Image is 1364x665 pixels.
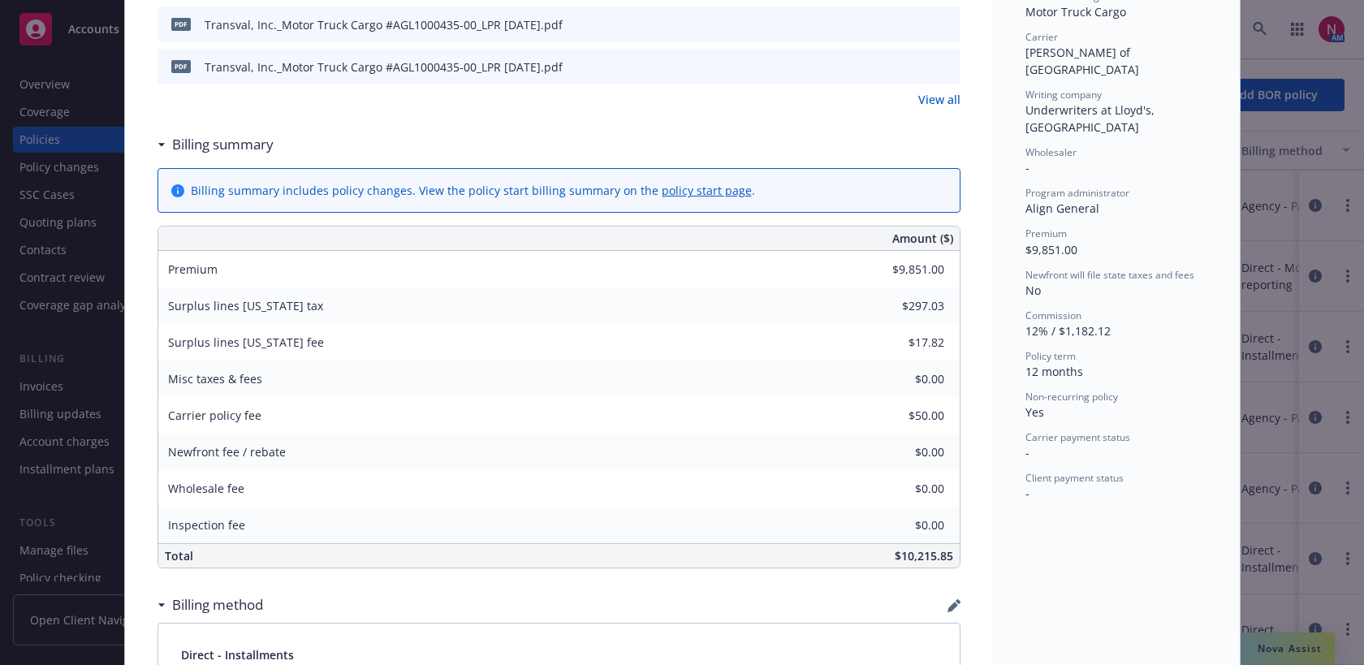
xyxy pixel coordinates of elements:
span: Surplus lines [US_STATE] fee [168,335,324,350]
span: pdf [171,18,191,30]
span: [PERSON_NAME] of [GEOGRAPHIC_DATA] [1025,45,1139,77]
h3: Billing summary [172,134,274,155]
span: Carrier payment status [1025,430,1130,444]
span: Premium [1025,227,1067,240]
input: 0.00 [848,513,954,538]
span: Total [165,548,193,564]
input: 0.00 [848,404,954,428]
span: Misc taxes & fees [168,371,262,386]
input: 0.00 [848,257,954,282]
button: preview file [939,16,954,33]
span: Align General [1025,201,1099,216]
span: Wholesale fee [168,481,244,496]
div: Billing summary includes policy changes. View the policy start billing summary on the . [191,182,755,199]
span: Yes [1025,404,1044,420]
span: Policy term [1025,349,1076,363]
span: Client payment status [1025,471,1124,485]
button: download file [913,16,926,33]
span: $9,851.00 [1025,242,1077,257]
span: 12% / $1,182.12 [1025,323,1111,339]
span: Inspection fee [168,517,245,533]
input: 0.00 [848,330,954,355]
span: - [1025,160,1029,175]
span: Program administrator [1025,186,1129,200]
a: policy start page [662,183,752,198]
button: preview file [939,58,954,76]
span: $10,215.85 [895,548,953,564]
div: Transval, Inc._Motor Truck Cargo #AGL1000435-00_LPR [DATE].pdf [205,16,563,33]
span: Underwriters at Lloyd's, [GEOGRAPHIC_DATA] [1025,102,1158,135]
input: 0.00 [848,440,954,464]
span: Premium [168,261,218,277]
div: Billing summary [158,134,274,155]
span: 12 months [1025,364,1083,379]
input: 0.00 [848,477,954,501]
h3: Billing method [172,594,263,615]
span: Amount ($) [892,230,953,247]
span: No [1025,283,1041,298]
span: Surplus lines [US_STATE] tax [168,298,323,313]
div: Transval, Inc._Motor Truck Cargo #AGL1000435-00_LPR [DATE].pdf [205,58,563,76]
input: 0.00 [848,294,954,318]
span: Newfront fee / rebate [168,444,286,460]
input: 0.00 [848,367,954,391]
a: View all [918,91,960,108]
span: pdf [171,60,191,72]
div: Billing method [158,594,263,615]
span: Non-recurring policy [1025,390,1118,404]
div: Motor Truck Cargo [1025,3,1207,20]
span: Newfront will file state taxes and fees [1025,268,1194,282]
button: download file [913,58,926,76]
span: - [1025,445,1029,460]
span: Carrier [1025,30,1058,44]
span: - [1025,486,1029,501]
span: Carrier policy fee [168,408,261,423]
span: Writing company [1025,88,1102,101]
span: Wholesaler [1025,145,1077,159]
span: Commission [1025,309,1081,322]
